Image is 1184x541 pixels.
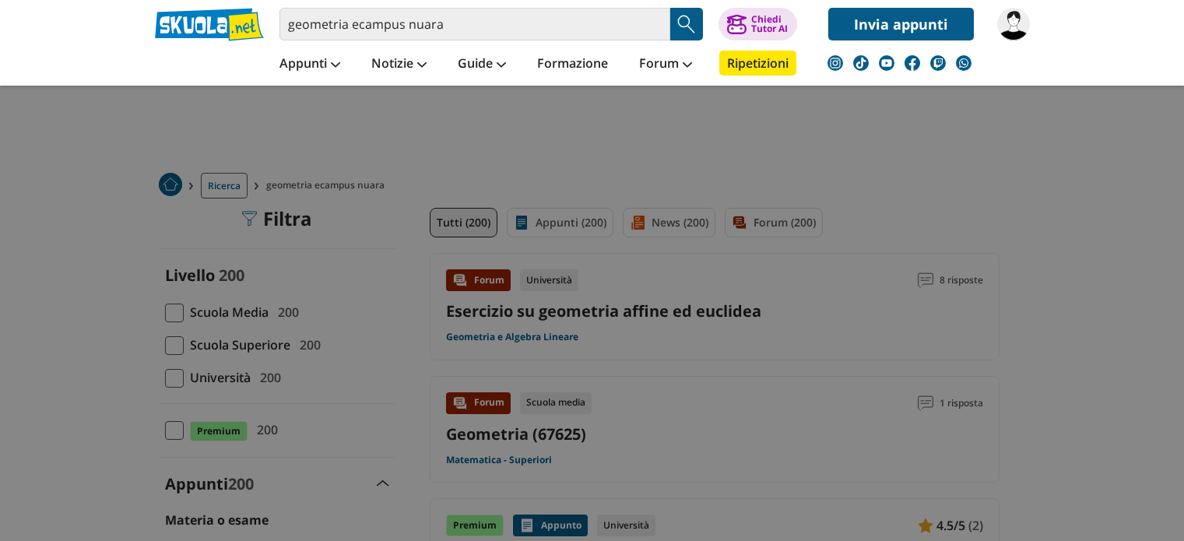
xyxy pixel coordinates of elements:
div: Chiedi Tutor AI [751,15,788,33]
img: facebook [905,55,920,71]
img: dptv [997,8,1030,40]
a: Guide [454,51,510,79]
input: Cerca appunti, riassunti o versioni [279,8,670,40]
img: instagram [827,55,843,71]
button: Search Button [670,8,703,40]
img: Cerca appunti, riassunti o versioni [675,12,698,36]
a: Notizie [367,51,430,79]
a: Ripetizioni [719,51,796,76]
a: Forum [635,51,696,79]
a: Formazione [533,51,612,79]
img: twitch [930,55,946,71]
img: tiktok [853,55,869,71]
a: Appunti [276,51,344,79]
img: WhatsApp [956,55,971,71]
button: ChiediTutor AI [718,8,797,40]
a: Invia appunti [828,8,974,40]
img: youtube [879,55,894,71]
